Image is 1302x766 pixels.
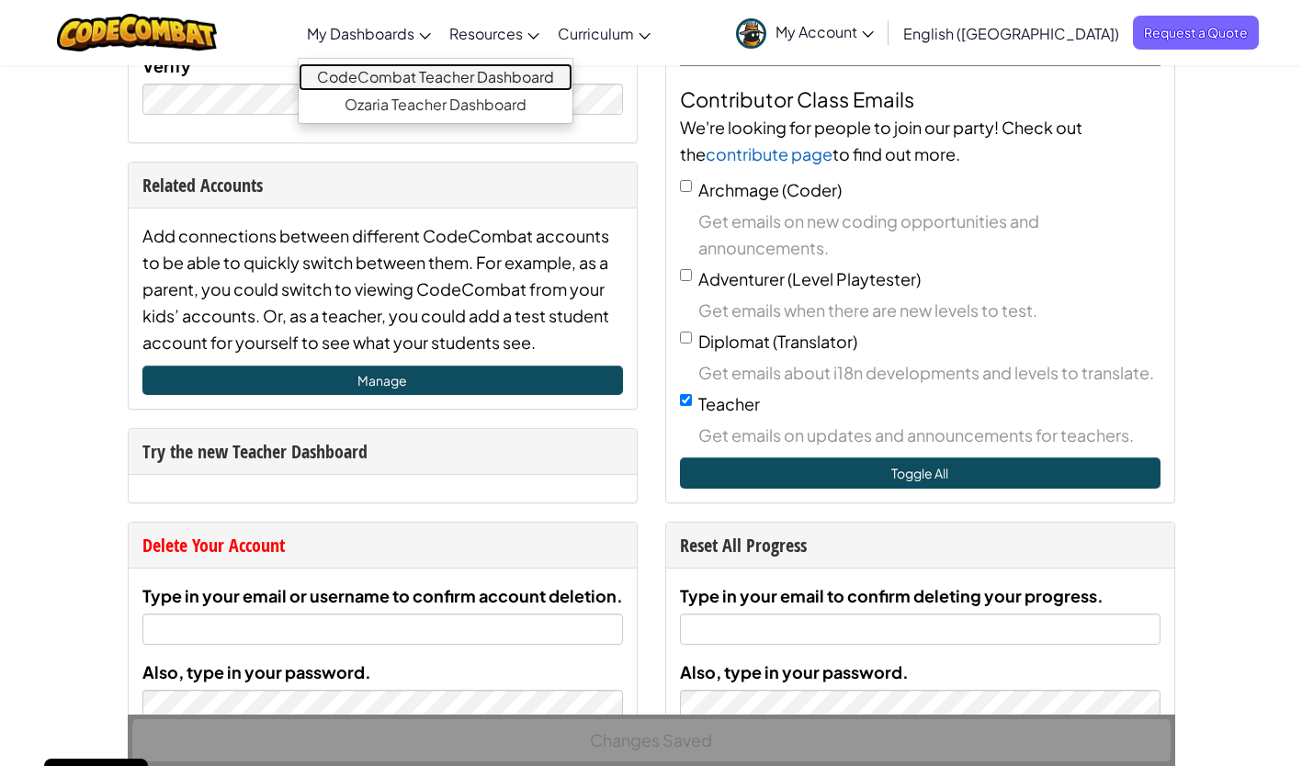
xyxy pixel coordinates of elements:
[787,268,921,289] span: (Level Playtester)
[142,438,623,465] div: Try the new Teacher Dashboard
[307,24,414,43] span: My Dashboards
[894,8,1128,58] a: English ([GEOGRAPHIC_DATA])
[832,143,960,164] span: to find out more.
[449,24,523,43] span: Resources
[680,84,1160,114] h4: Contributor Class Emails
[698,297,1160,323] span: Get emails when there are new levels to test.
[1133,16,1259,50] a: Request a Quote
[680,457,1160,489] button: Toggle All
[299,63,572,91] a: CodeCombat Teacher Dashboard
[142,366,623,395] a: Manage
[773,331,857,352] span: (Translator)
[782,179,842,200] span: (Coder)
[680,532,1160,558] div: Reset All Progress
[698,393,760,414] span: Teacher
[698,208,1160,261] span: Get emails on new coding opportunities and announcements.
[736,18,766,49] img: avatar
[440,8,549,58] a: Resources
[698,422,1160,448] span: Get emails on updates and announcements for teachers.
[142,532,623,558] div: Delete Your Account
[142,659,371,685] label: Also, type in your password.
[299,91,572,118] a: Ozaria Teacher Dashboard
[142,582,623,609] label: Type in your email or username to confirm account deletion.
[698,179,779,200] span: Archmage
[298,8,440,58] a: My Dashboards
[680,659,909,685] label: Also, type in your password.
[698,331,770,352] span: Diplomat
[57,14,218,51] img: CodeCombat logo
[698,268,785,289] span: Adventurer
[706,143,832,164] a: contribute page
[903,24,1119,43] span: English ([GEOGRAPHIC_DATA])
[549,8,660,58] a: Curriculum
[698,359,1160,386] span: Get emails about i18n developments and levels to translate.
[680,117,1082,164] span: We're looking for people to join our party! Check out the
[142,52,191,79] label: Verify
[142,172,623,198] div: Related Accounts
[727,4,883,62] a: My Account
[776,22,874,41] span: My Account
[142,222,623,355] div: Add connections between different CodeCombat accounts to be able to quickly switch between them. ...
[680,582,1104,609] label: Type in your email to confirm deleting your progress.
[558,24,634,43] span: Curriculum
